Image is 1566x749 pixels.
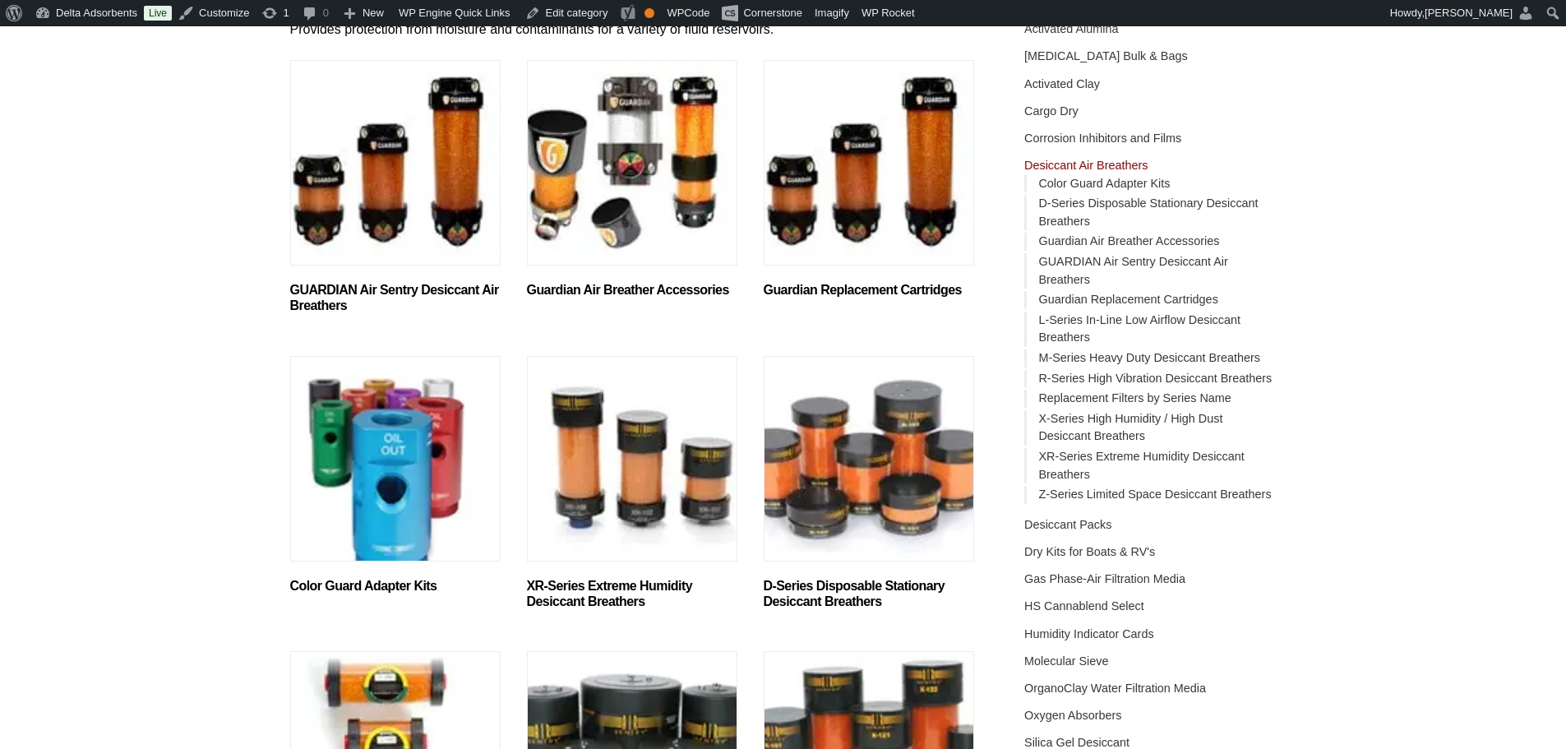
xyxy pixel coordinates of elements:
[1024,709,1121,722] a: Oxygen Absorbers
[1425,7,1513,19] span: [PERSON_NAME]
[1024,682,1206,695] a: OrganoClay Water Filtration Media
[1038,372,1272,385] a: R-Series High Vibration Desiccant Breathers
[1024,627,1154,640] a: Humidity Indicator Cards
[1038,293,1217,306] a: Guardian Replacement Cartridges
[1024,49,1188,62] a: [MEDICAL_DATA] Bulk & Bags
[527,60,737,298] a: Visit product category Guardian Air Breather Accessories
[1024,572,1185,585] a: Gas Phase-Air Filtration Media
[1024,736,1129,749] a: Silica Gel Desiccant
[1038,255,1227,286] a: GUARDIAN Air Sentry Desiccant Air Breathers
[1038,196,1258,228] a: D-Series Disposable Stationary Desiccant Breathers
[527,282,737,298] h2: Guardian Air Breather Accessories
[764,356,974,609] a: Visit product category D-Series Disposable Stationary Desiccant Breathers
[290,578,501,594] h2: Color Guard Adapter Kits
[1038,313,1240,344] a: L-Series In-Line Low Airflow Desiccant Breathers
[290,356,501,594] a: Visit product category Color Guard Adapter Kits
[1024,159,1148,172] a: Desiccant Air Breathers
[290,356,501,562] img: Color Guard Adapter Kits
[527,60,737,266] img: Guardian Air Breather Accessories
[290,60,501,266] img: GUARDIAN Air Sentry Desiccant Air Breathers
[290,282,501,313] h2: GUARDIAN Air Sentry Desiccant Air Breathers
[764,60,974,266] img: Guardian Replacement Cartridges
[1038,412,1222,443] a: X-Series High Humidity / High Dust Desiccant Breathers
[1038,450,1244,481] a: XR-Series Extreme Humidity Desiccant Breathers
[1024,654,1108,668] a: Molecular Sieve
[290,60,501,313] a: Visit product category GUARDIAN Air Sentry Desiccant Air Breathers
[527,356,737,562] img: XR-Series Extreme Humidity Desiccant Breathers
[527,578,737,609] h2: XR-Series Extreme Humidity Desiccant Breathers
[1038,351,1260,364] a: M-Series Heavy Duty Desiccant Breathers
[1038,488,1271,501] a: Z-Series Limited Space Desiccant Breathers
[1024,104,1079,118] a: Cargo Dry
[1024,599,1144,613] a: HS Cannablend Select
[1024,518,1111,531] a: Desiccant Packs
[144,6,172,21] a: Live
[1038,177,1170,190] a: Color Guard Adapter Kits
[764,282,974,298] h2: Guardian Replacement Cartridges
[1038,234,1219,247] a: Guardian Air Breather Accessories
[1024,77,1100,90] a: Activated Clay
[644,8,654,18] div: OK
[1024,132,1181,145] a: Corrosion Inhibitors and Films
[1024,545,1155,558] a: Dry Kits for Boats & RV's
[290,18,976,40] p: Provides protection from moisture and contaminants for a variety of fluid reservoirs.
[764,356,974,562] img: D-Series Disposable Stationary Desiccant Breathers
[1038,391,1231,405] a: Replacement Filters by Series Name
[764,578,974,609] h2: D-Series Disposable Stationary Desiccant Breathers
[764,60,974,298] a: Visit product category Guardian Replacement Cartridges
[1024,22,1118,35] a: Activated Alumina
[527,356,737,609] a: Visit product category XR-Series Extreme Humidity Desiccant Breathers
